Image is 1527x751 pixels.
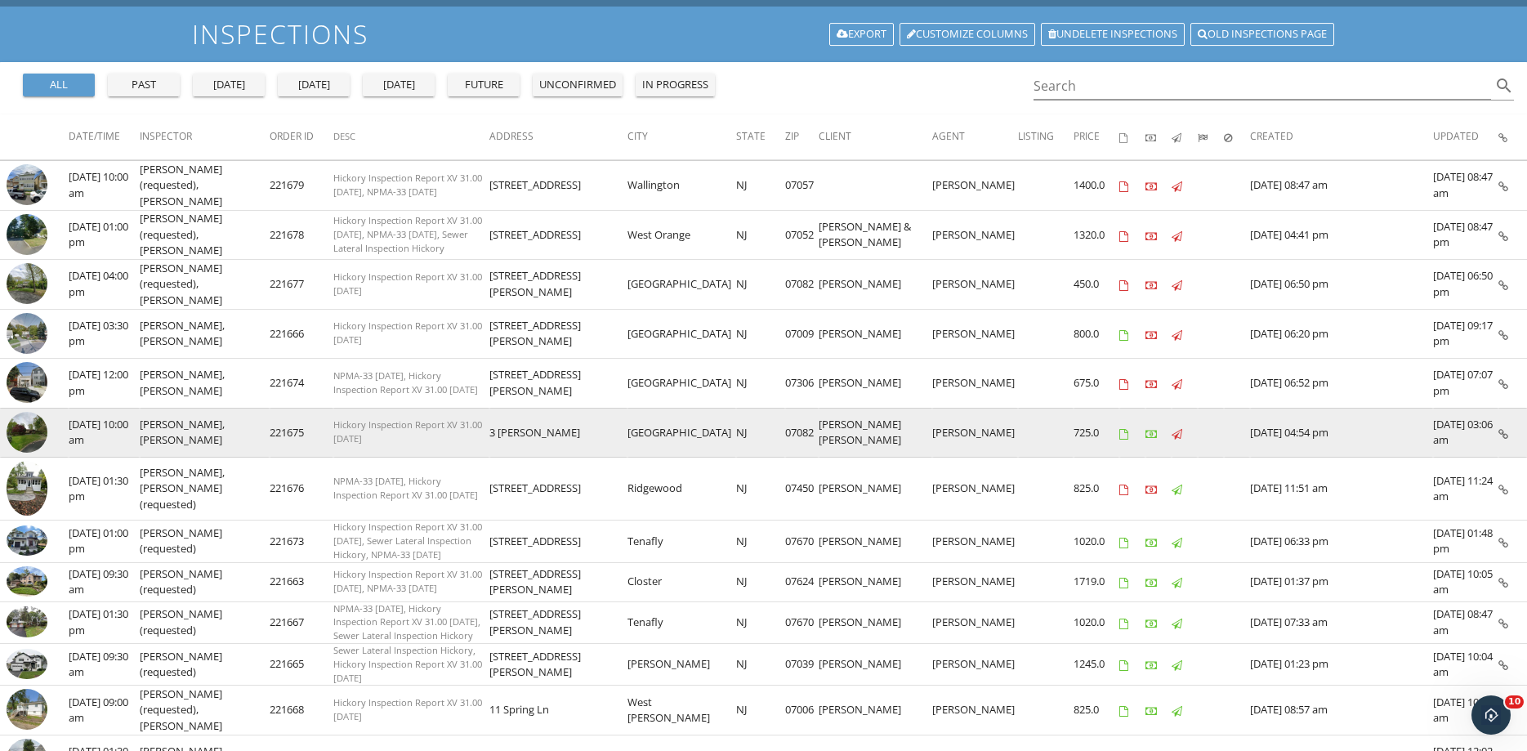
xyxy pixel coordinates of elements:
td: [DATE] 06:50 pm [1433,260,1498,310]
td: [PERSON_NAME] [932,408,1018,458]
td: [GEOGRAPHIC_DATA] [627,359,736,409]
td: [PERSON_NAME] (requested) [140,562,270,601]
span: Hickory Inspection Report XV 31.00 [DATE], NPMA-33 [DATE] [333,568,482,594]
a: Undelete inspections [1041,23,1185,46]
td: [PERSON_NAME] (requested), [PERSON_NAME] [140,210,270,260]
td: [PERSON_NAME] [819,260,932,310]
td: NJ [736,601,785,643]
td: 221675 [270,408,333,458]
td: [DATE] 06:50 pm [1250,260,1433,310]
td: [DATE] 01:23 pm [1250,643,1433,685]
span: Order ID [270,129,314,143]
td: NJ [736,359,785,409]
div: future [454,77,513,93]
th: Canceled: Not sorted. [1224,114,1250,160]
th: Created: Not sorted. [1250,114,1433,160]
td: 07306 [785,359,819,409]
th: Date/Time: Not sorted. [69,114,140,160]
td: 07670 [785,521,819,562]
td: NJ [736,521,785,562]
td: 07039 [785,643,819,685]
td: 07670 [785,601,819,643]
span: State [736,129,766,143]
td: [DATE] 10:04 am [1433,643,1498,685]
td: [DATE] 10:00 am [69,408,140,458]
td: [PERSON_NAME] (requested), [PERSON_NAME] [140,161,270,211]
span: Zip [785,129,799,143]
th: Address: Not sorted. [489,114,628,160]
td: [PERSON_NAME], [PERSON_NAME] [140,408,270,458]
a: Customize Columns [900,23,1035,46]
td: [DATE] 11:51 am [1250,458,1433,521]
td: Tenafly [627,521,736,562]
span: Date/Time [69,129,120,143]
span: Hickory Inspection Report XV 31.00 [DATE] [333,320,482,346]
td: [STREET_ADDRESS][PERSON_NAME] [489,260,628,310]
td: [DATE] 01:00 pm [69,210,140,260]
td: Tenafly [627,601,736,643]
td: [DATE] 08:47 am [1433,161,1498,211]
img: 9504224%2Fcover_photos%2Ft9TsXWtSbon22l4vv5AD%2Fsmall.jpeg [7,649,47,680]
span: Sewer Lateral Inspection Hickory, Hickory Inspection Report XV 31.00 [DATE] [333,644,482,684]
th: Inspector: Not sorted. [140,114,270,160]
td: 1320.0 [1074,210,1119,260]
td: [PERSON_NAME] (requested) [140,601,270,643]
span: Agent [932,129,965,143]
td: [STREET_ADDRESS] [489,458,628,521]
td: 221663 [270,562,333,601]
td: [DATE] 04:00 pm [69,260,140,310]
td: [STREET_ADDRESS][PERSON_NAME] [489,643,628,685]
div: unconfirmed [539,77,616,93]
td: [DATE] 06:20 pm [1250,309,1433,359]
td: 07009 [785,309,819,359]
td: 221677 [270,260,333,310]
td: [DATE] 04:54 pm [1250,408,1433,458]
td: [PERSON_NAME] [819,521,932,562]
span: Updated [1433,129,1479,143]
div: [DATE] [284,77,343,93]
td: [DATE] 03:30 pm [69,309,140,359]
th: Order ID: Not sorted. [270,114,333,160]
td: [PERSON_NAME] [932,601,1018,643]
td: 07052 [785,210,819,260]
td: [DATE] 08:47 am [1250,161,1433,211]
span: Hickory Inspection Report XV 31.00 [DATE], NPMA-33 [DATE] [333,172,482,198]
img: 9556223%2Fcover_photos%2FWqy9Q2RueqvXTPxqd08Z%2Fsmall.jpeg [7,461,47,516]
img: 9509002%2Fcover_photos%2F5MkM1ABdrH3IVtxt6xB4%2Fsmall.jpeg [7,606,47,637]
td: [PERSON_NAME] (requested) [140,643,270,685]
th: Paid: Not sorted. [1145,114,1172,160]
td: 3 [PERSON_NAME] [489,408,628,458]
td: 221667 [270,601,333,643]
img: streetview [7,412,47,453]
td: NJ [736,562,785,601]
td: [STREET_ADDRESS][PERSON_NAME] [489,309,628,359]
td: [DATE] 12:00 pm [69,359,140,409]
img: streetview [7,263,47,304]
span: Listing [1018,129,1054,143]
td: 675.0 [1074,359,1119,409]
td: [PERSON_NAME] [819,601,932,643]
i: search [1494,76,1514,96]
span: Hickory Inspection Report XV 31.00 [DATE] [333,270,482,297]
td: [DATE] 03:06 am [1433,408,1498,458]
td: [DATE] 09:30 am [69,643,140,685]
td: 221666 [270,309,333,359]
button: future [448,74,520,96]
div: [DATE] [199,77,258,93]
span: NPMA-33 [DATE], Hickory Inspection Report XV 31.00 [DATE] [333,475,478,501]
td: [STREET_ADDRESS] [489,210,628,260]
span: 10 [1505,695,1524,709]
th: Price: Not sorted. [1074,114,1119,160]
a: Old inspections page [1190,23,1334,46]
td: [PERSON_NAME], [PERSON_NAME] [140,309,270,359]
button: all [23,74,95,96]
span: Desc [333,130,355,142]
img: streetview [7,214,47,255]
span: Hickory Inspection Report XV 31.00 [DATE] [333,696,482,722]
td: [PERSON_NAME] [932,458,1018,521]
img: 9496068%2Fcover_photos%2FprsbnJ9B7l2a8GImm934%2Fsmall.jpeg [7,566,47,597]
span: Hickory Inspection Report XV 31.00 [DATE], NPMA-33 [DATE], Sewer Lateral Inspection Hickory [333,214,482,254]
td: [DATE] 01:37 pm [1250,562,1433,601]
td: [PERSON_NAME] [819,562,932,601]
button: [DATE] [363,74,435,96]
